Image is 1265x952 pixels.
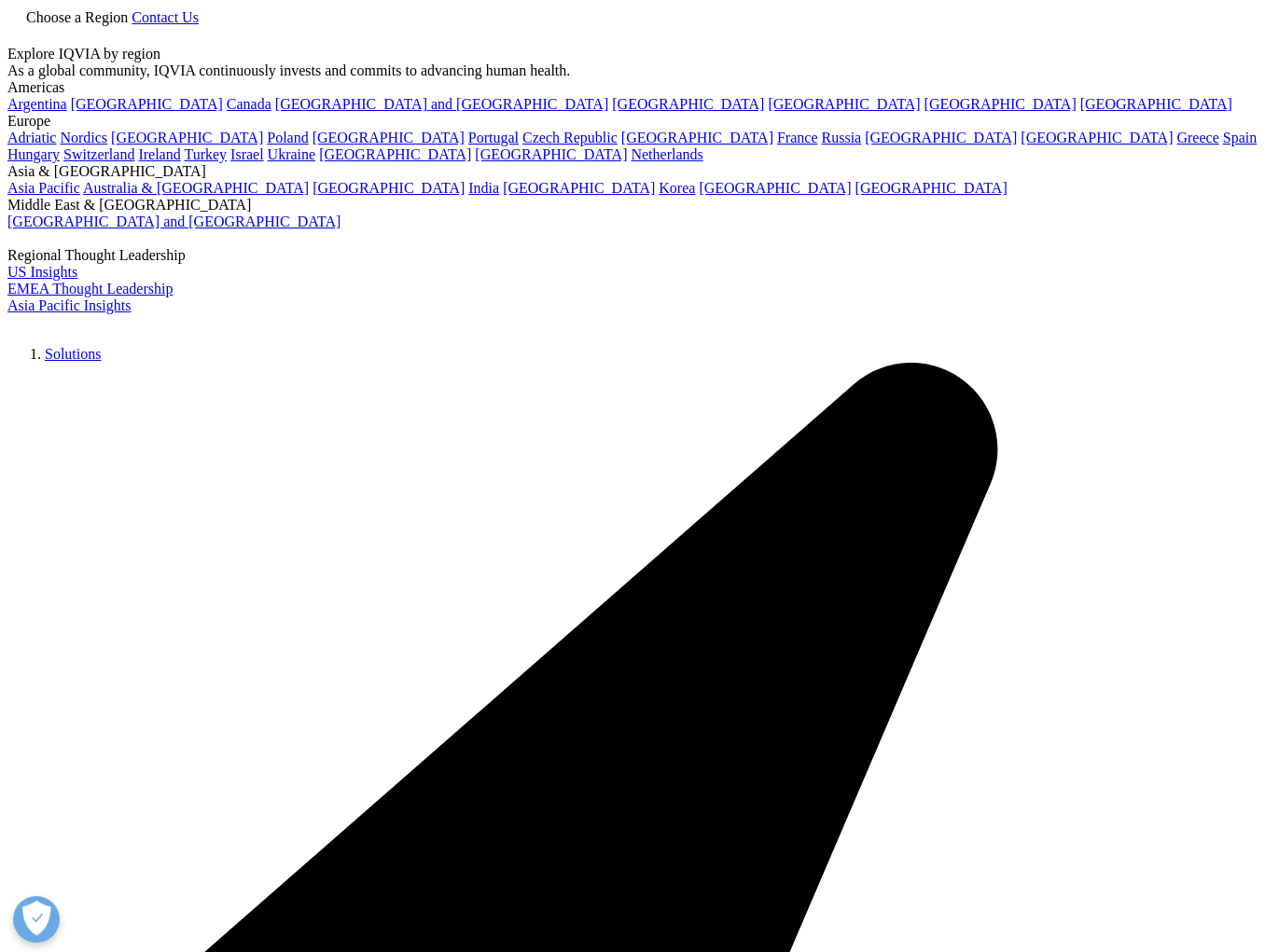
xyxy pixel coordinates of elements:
a: [GEOGRAPHIC_DATA] [768,96,920,112]
a: Turkey [184,146,227,162]
a: Israel [230,146,264,162]
div: Europe [7,113,1258,130]
a: Canada [227,96,271,112]
a: Argentina [7,96,67,112]
a: EMEA Thought Leadership [7,281,173,297]
a: [GEOGRAPHIC_DATA] [621,130,773,145]
a: Contact Us [132,9,199,25]
a: [GEOGRAPHIC_DATA] [313,180,465,196]
a: [GEOGRAPHIC_DATA] [699,180,851,196]
div: Asia & [GEOGRAPHIC_DATA] [7,163,1258,180]
a: [GEOGRAPHIC_DATA] [1080,96,1232,112]
a: Australia & [GEOGRAPHIC_DATA] [83,180,309,196]
a: [GEOGRAPHIC_DATA] [865,130,1017,145]
a: Nordics [60,130,107,145]
a: Spain [1223,130,1257,145]
a: US Insights [7,264,77,280]
a: Asia Pacific [7,180,80,196]
a: Switzerland [63,146,134,162]
a: Asia Pacific Insights [7,297,131,313]
a: [GEOGRAPHIC_DATA] [71,96,223,112]
a: Korea [659,180,695,196]
a: Ukraine [268,146,316,162]
a: [GEOGRAPHIC_DATA] and [GEOGRAPHIC_DATA] [7,214,341,229]
a: Hungary [7,146,60,162]
a: [GEOGRAPHIC_DATA] and [GEOGRAPHIC_DATA] [275,96,608,112]
a: [GEOGRAPHIC_DATA] [111,130,263,145]
a: [GEOGRAPHIC_DATA] [475,146,627,162]
button: Open Preferences [13,896,60,943]
div: Explore IQVIA by region [7,46,1258,62]
a: [GEOGRAPHIC_DATA] [612,96,764,112]
a: India [468,180,499,196]
div: Regional Thought Leadership [7,247,1258,264]
div: Americas [7,79,1258,96]
a: [GEOGRAPHIC_DATA] [855,180,1008,196]
a: Adriatic [7,130,56,145]
a: Portugal [468,130,519,145]
a: [GEOGRAPHIC_DATA] [319,146,471,162]
a: Netherlands [631,146,702,162]
a: Russia [822,130,862,145]
a: [GEOGRAPHIC_DATA] [503,180,655,196]
a: [GEOGRAPHIC_DATA] [1021,130,1173,145]
a: [GEOGRAPHIC_DATA] [924,96,1077,112]
span: Choose a Region [26,9,128,25]
a: Poland [267,130,308,145]
a: Solutions [45,346,101,362]
a: [GEOGRAPHIC_DATA] [313,130,465,145]
a: Ireland [138,146,180,162]
div: As a global community, IQVIA continuously invests and commits to advancing human health. [7,62,1258,79]
a: Czech Republic [522,130,618,145]
a: France [777,130,818,145]
div: Middle East & [GEOGRAPHIC_DATA] [7,197,1258,214]
a: Greece [1176,130,1218,145]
